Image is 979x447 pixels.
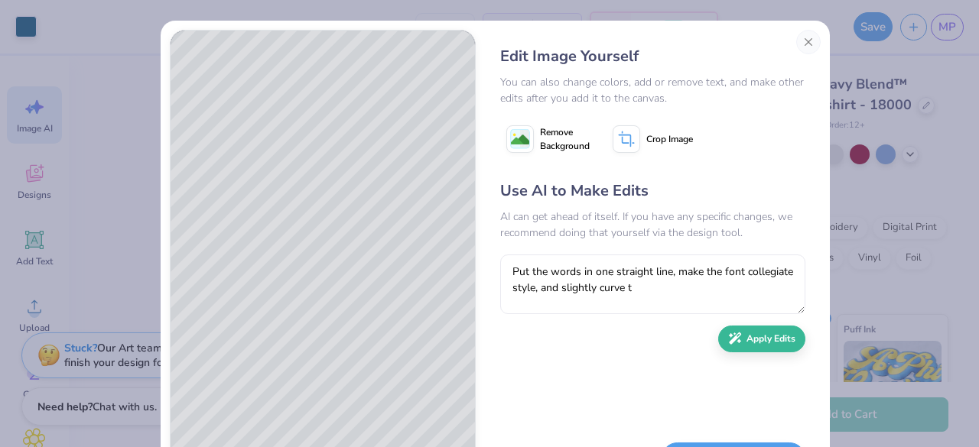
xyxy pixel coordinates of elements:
button: Apply Edits [718,326,805,352]
div: You can also change colors, add or remove text, and make other edits after you add it to the canvas. [500,74,805,106]
div: Edit Image Yourself [500,45,805,68]
button: Remove Background [500,120,596,158]
textarea: Put the words in one straight line, make the font collegiate style, and slightly curve t [500,254,805,314]
button: Crop Image [607,120,702,158]
div: AI can get ahead of itself. If you have any specific changes, we recommend doing that yourself vi... [500,209,805,241]
span: Remove Background [540,125,590,153]
div: Use AI to Make Edits [500,180,805,202]
span: Crop Image [646,132,693,146]
button: Close [796,30,821,54]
